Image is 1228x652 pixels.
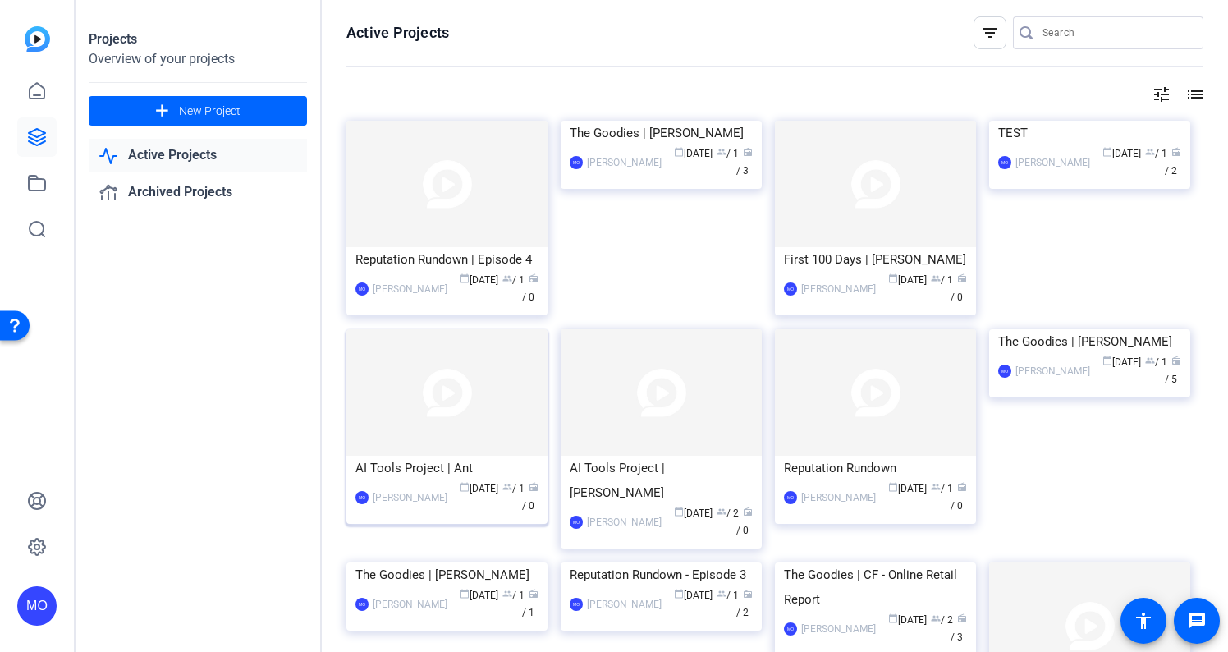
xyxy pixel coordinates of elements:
span: radio [743,507,753,517]
div: MO [998,156,1011,169]
div: [PERSON_NAME] [1015,154,1090,171]
span: calendar_today [1102,147,1112,157]
span: / 2 [717,507,739,519]
div: MO [998,365,1011,378]
span: / 0 [951,483,967,512]
span: / 1 [522,590,538,618]
span: / 1 [502,483,525,494]
div: MO [784,622,797,636]
input: Search [1042,23,1190,43]
div: [PERSON_NAME] [373,489,447,506]
div: TEST [998,121,1181,145]
span: [DATE] [888,483,927,494]
div: [PERSON_NAME] [801,489,876,506]
span: / 0 [522,274,538,303]
span: radio [529,482,538,492]
span: / 0 [736,507,753,536]
span: [DATE] [1102,356,1141,368]
span: calendar_today [888,613,898,623]
span: calendar_today [460,589,470,599]
span: radio [743,589,753,599]
div: Reputation Rundown - Episode 3 [570,562,753,587]
mat-icon: tune [1152,85,1171,104]
span: group [717,507,726,517]
div: Projects [89,30,307,49]
span: radio [1171,147,1181,157]
mat-icon: filter_list [980,23,1000,43]
div: The Goodies | CF - Online Retail Report [784,562,967,612]
span: calendar_today [674,507,684,517]
span: / 2 [1165,148,1181,177]
div: [PERSON_NAME] [587,596,662,613]
span: radio [957,613,967,623]
span: / 1 [931,274,953,286]
span: group [931,482,941,492]
div: MO [784,491,797,504]
div: [PERSON_NAME] [1015,363,1090,379]
span: [DATE] [674,148,713,159]
span: radio [743,147,753,157]
span: / 1 [502,274,525,286]
div: The Goodies | [PERSON_NAME] [570,121,753,145]
span: radio [529,589,538,599]
span: group [1145,356,1155,365]
div: Overview of your projects [89,49,307,69]
div: AI Tools Project | [PERSON_NAME] [570,456,753,505]
span: / 3 [736,148,753,177]
span: calendar_today [1102,356,1112,365]
div: MO [355,491,369,504]
span: group [717,147,726,157]
div: The Goodies | [PERSON_NAME] [998,329,1181,354]
span: [DATE] [888,614,927,626]
div: [PERSON_NAME] [801,281,876,297]
span: / 1 [717,590,739,601]
span: group [931,273,941,283]
span: radio [529,273,538,283]
span: calendar_today [674,147,684,157]
span: [DATE] [674,590,713,601]
span: / 1 [1145,148,1167,159]
span: / 0 [951,274,967,303]
div: [PERSON_NAME] [587,514,662,530]
h1: Active Projects [346,23,449,43]
span: New Project [179,103,241,120]
span: group [502,482,512,492]
div: Reputation Rundown | Episode 4 [355,247,538,272]
span: radio [957,273,967,283]
button: New Project [89,96,307,126]
mat-icon: add [152,101,172,122]
span: group [502,273,512,283]
span: [DATE] [460,483,498,494]
span: / 1 [717,148,739,159]
mat-icon: message [1187,611,1207,631]
span: calendar_today [888,482,898,492]
span: / 2 [931,614,953,626]
span: / 0 [522,483,538,512]
span: group [717,589,726,599]
div: [PERSON_NAME] [373,596,447,613]
span: calendar_today [460,482,470,492]
span: / 1 [502,590,525,601]
div: [PERSON_NAME] [587,154,662,171]
div: MO [570,156,583,169]
span: [DATE] [1102,148,1141,159]
span: / 3 [951,614,967,643]
div: [PERSON_NAME] [373,281,447,297]
div: MO [570,598,583,611]
span: / 1 [1145,356,1167,368]
span: radio [957,482,967,492]
span: [DATE] [888,274,927,286]
div: AI Tools Project | Ant [355,456,538,480]
span: group [931,613,941,623]
mat-icon: accessibility [1134,611,1153,631]
span: / 5 [1165,356,1181,385]
div: First 100 Days | [PERSON_NAME] [784,247,967,272]
span: / 2 [736,590,753,618]
div: MO [17,586,57,626]
a: Archived Projects [89,176,307,209]
div: MO [355,282,369,296]
div: [PERSON_NAME] [801,621,876,637]
div: The Goodies | [PERSON_NAME] [355,562,538,587]
span: / 1 [931,483,953,494]
div: MO [570,516,583,529]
